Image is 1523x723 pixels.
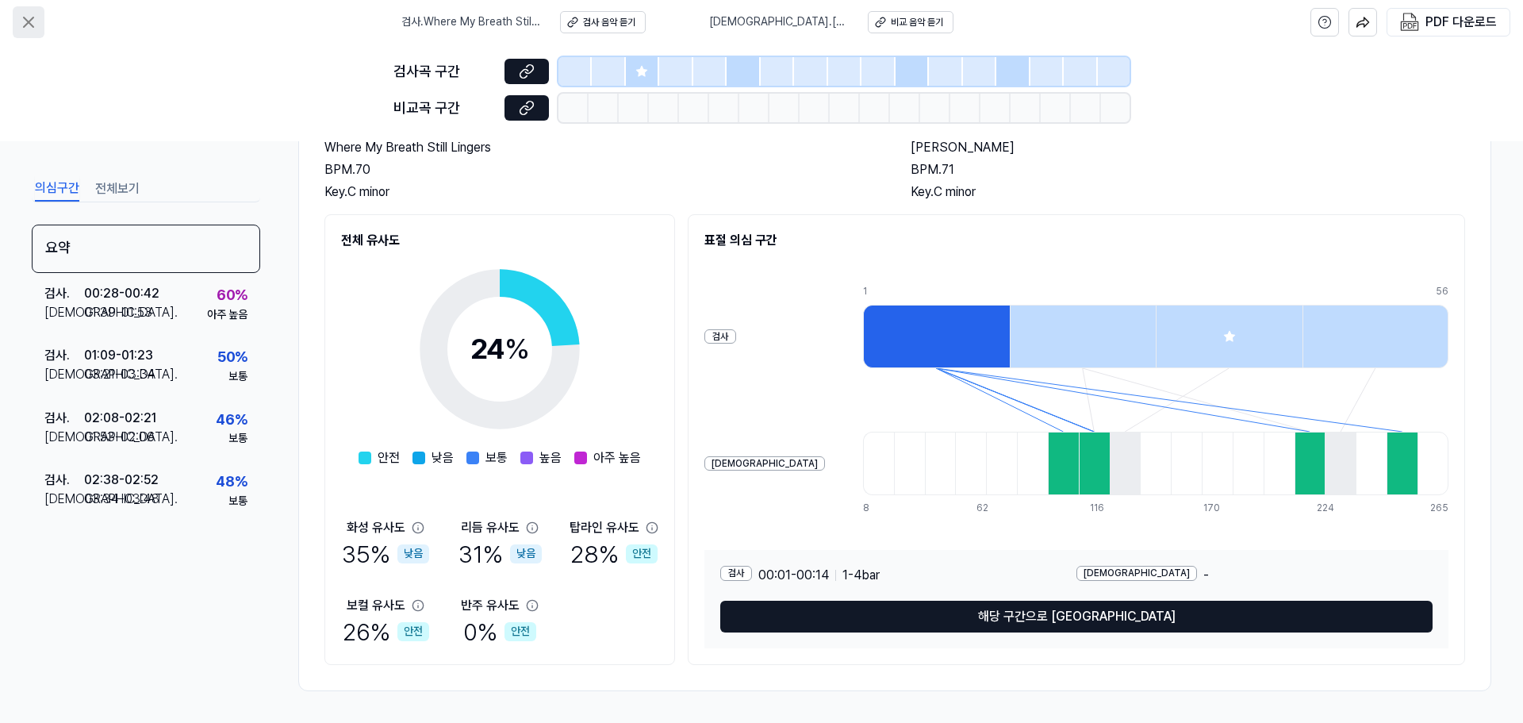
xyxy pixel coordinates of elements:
button: 비교 음악 듣기 [868,11,953,33]
div: [DEMOGRAPHIC_DATA] . [44,365,84,384]
div: 02:38 - 02:52 [84,471,159,490]
div: [DEMOGRAPHIC_DATA] . [44,428,84,447]
div: 265 [1430,502,1448,515]
h2: 전체 유사도 [341,231,658,250]
div: 8 [863,502,894,515]
div: 1 [863,285,1010,298]
div: 검사 [720,566,752,581]
div: 검사 . [44,409,84,428]
button: 검사 음악 듣기 [560,11,646,33]
div: 탑라인 유사도 [570,518,639,537]
button: 해당 구간으로 [GEOGRAPHIC_DATA] [720,601,1433,633]
div: 28 % [570,537,658,571]
div: 31 % [458,537,542,571]
div: 02:08 - 02:21 [84,409,156,428]
div: 보통 [228,494,247,510]
button: help [1310,8,1339,37]
div: 화성 유사도 [347,518,405,537]
div: 01:39 - 01:53 [84,303,152,322]
div: 56 [1436,285,1448,298]
img: share [1356,15,1370,29]
div: 26 % [343,615,429,648]
span: 아주 높음 [593,448,641,467]
div: 35 % [342,537,429,571]
span: 보통 [485,448,508,467]
div: 00:28 - 00:42 [84,284,159,303]
div: 보컬 유사도 [347,596,405,615]
div: 검사 . [44,346,84,365]
div: 검사 음악 듣기 [583,16,635,29]
div: 01:09 - 01:23 [84,346,153,365]
div: 안전 [626,544,658,563]
div: 48 % [216,471,247,494]
button: 의심구간 [35,176,79,202]
span: 낮음 [432,448,454,467]
div: 60 % [217,284,247,307]
span: 높음 [539,448,562,467]
div: 보통 [228,369,247,385]
div: 01:53 - 02:06 [84,428,155,447]
div: 반주 유사도 [461,596,520,615]
div: Key. C minor [911,183,1465,202]
div: 비교 음악 듣기 [891,16,943,29]
div: 50 % [217,346,247,369]
div: 검사 . [44,471,84,490]
span: [DEMOGRAPHIC_DATA] . [PERSON_NAME] [709,14,849,30]
span: 검사 . Where My Breath Still Lingers [401,14,541,30]
h2: 표절 의심 구간 [704,231,1448,250]
div: 03:21 - 03:34 [84,365,155,384]
div: BPM. 71 [911,160,1465,179]
div: - [1076,566,1433,585]
span: 안전 [378,448,400,467]
div: BPM. 70 [324,160,879,179]
div: Key. C minor [324,183,879,202]
div: 검사곡 구간 [393,60,495,83]
div: 검사 . [44,284,84,303]
div: 24 [470,328,530,371]
div: 낮음 [397,544,429,563]
div: 224 [1317,502,1348,515]
button: 전체보기 [95,176,140,202]
div: [DEMOGRAPHIC_DATA] . [44,490,84,509]
button: PDF 다운로드 [1397,9,1500,36]
div: 안전 [504,622,536,641]
div: PDF 다운로드 [1425,12,1497,33]
div: 03:34 - 03:48 [84,490,159,509]
span: % [504,332,530,366]
div: 요약 [32,225,260,273]
span: 00:01 - 00:14 [758,566,829,585]
div: 검사 [704,329,736,344]
div: 62 [976,502,1007,515]
span: 1 - 4 bar [842,566,880,585]
div: [DEMOGRAPHIC_DATA] [1076,566,1197,581]
h2: Where My Breath Still Lingers [324,138,879,157]
div: 낮음 [510,544,542,563]
div: 46 % [216,409,247,432]
div: 보통 [228,431,247,447]
h2: [PERSON_NAME] [911,138,1465,157]
div: 0 % [463,615,536,648]
div: 비교곡 구간 [393,97,495,120]
img: PDF Download [1400,13,1419,32]
svg: help [1318,14,1332,30]
div: [DEMOGRAPHIC_DATA] . [44,303,84,322]
div: 리듬 유사도 [461,518,520,537]
div: 아주 높음 [207,307,247,323]
div: 116 [1090,502,1121,515]
div: [DEMOGRAPHIC_DATA] [704,456,825,471]
div: 안전 [397,622,429,641]
div: 170 [1203,502,1234,515]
